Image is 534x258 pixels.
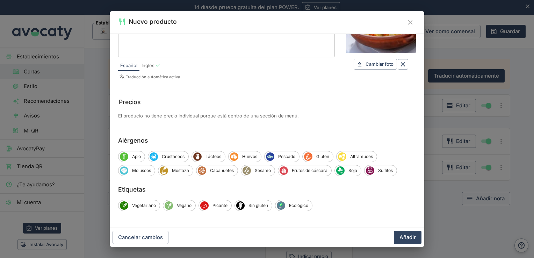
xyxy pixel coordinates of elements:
div: SojaSoja [334,165,361,176]
div: VeganoVegano [163,200,196,211]
span: Soja [345,167,361,174]
span: Español [120,62,137,69]
p: El producto no tiene precio individual porque está dentro de una sección de menú. [118,113,416,119]
div: CrustáceosCrustáceos [148,151,189,162]
div: MoluscosMoluscos [118,165,155,176]
span: Pescado [266,152,274,161]
div: CacahuetesCacahuetes [196,165,238,176]
label: Alérgenos [118,136,416,145]
span: Crustáceos [150,152,158,161]
label: Etiquetas [118,185,416,194]
div: AltramucesAltramuces [336,151,377,162]
span: Sulfitos [366,166,374,175]
span: Apio [128,153,145,160]
div: Con traducción automática [155,63,160,68]
span: Vegano [165,201,173,210]
span: Sulfitos [374,167,397,174]
div: GlutenGluten [302,151,333,162]
button: Cerrar [405,17,416,28]
div: PicantePicante [199,200,232,211]
div: SésamoSésamo [241,165,275,176]
span: Inglés [142,62,154,69]
span: Frutos de cáscara [280,166,288,175]
legend: Precios [118,97,141,107]
div: MostazaMostaza [158,165,193,176]
span: Vegano [173,202,195,209]
div: EcológicoEcológico [275,200,312,211]
span: Sin gluten [245,202,272,209]
label: Descripción del producto (opcional) [123,28,203,34]
h2: Nuevo producto [129,17,177,27]
span: Huevos [238,153,261,160]
span: Crustáceos [158,153,188,160]
div: VegetarianoVegetariano [118,200,160,211]
button: Cancelar cambios [113,231,168,244]
span: Moluscos [120,166,128,175]
button: Añadir [394,231,421,244]
p: Traducción automática activa [120,74,335,80]
span: Vegetariano [128,202,160,209]
span: Gluten [304,152,312,161]
div: LácteosLácteos [192,151,225,162]
span: Vegetariano [120,201,128,210]
span: Huevos [230,152,238,161]
div: Frutos de cáscaraFrutos de cáscara [278,165,332,176]
span: Mostaza [160,166,168,175]
span: Moluscos [128,167,155,174]
svg: Símbolo de traducciones [120,74,124,79]
span: Sin gluten [236,201,245,210]
span: Frutos de cáscara [288,167,331,174]
span: Gluten [312,153,333,160]
div: ApioApio [118,151,145,162]
span: Pescado [274,153,299,160]
span: Lácteos [193,152,202,161]
div: Sin glutenSin gluten [234,200,272,211]
div: HuevosHuevos [228,151,261,162]
div: PescadoPescado [264,151,300,162]
span: Picante [209,202,231,209]
span: Altramuces [346,153,377,160]
button: Cambiar foto [354,59,397,70]
span: Ecológico [277,201,285,210]
span: Soja [336,166,345,175]
span: Altramuces [338,152,346,161]
div: SulfitosSulfitos [364,165,397,176]
span: Cambiar foto [366,60,394,68]
span: Apio [120,152,128,161]
span: Mostaza [168,167,193,174]
span: Lácteos [202,153,225,160]
button: Borrar [398,59,408,70]
span: Cacahuetes [198,166,206,175]
span: Picante [200,201,209,210]
span: Sésamo [251,167,275,174]
span: Ecológico [285,202,312,209]
span: Sésamo [243,166,251,175]
span: Cacahuetes [206,167,238,174]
